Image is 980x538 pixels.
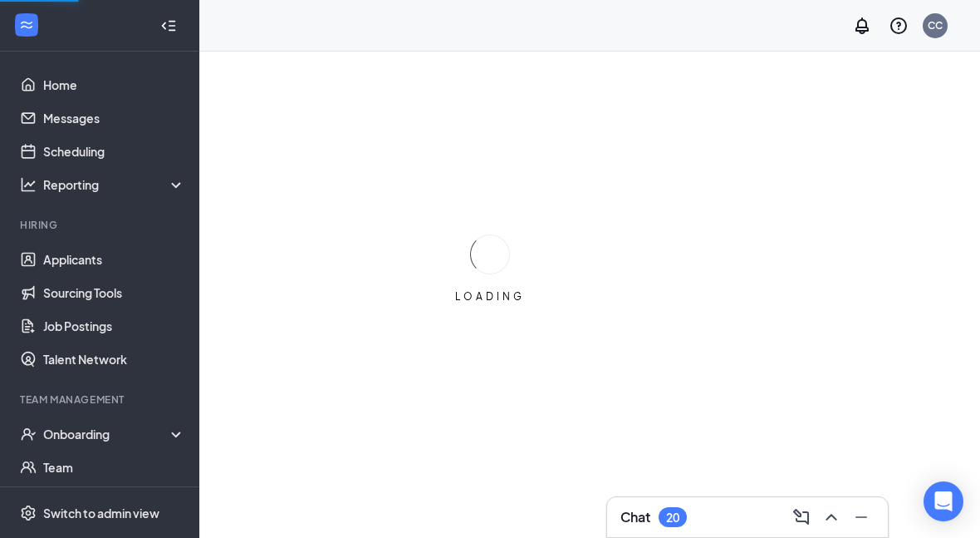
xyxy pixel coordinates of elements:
[928,18,943,32] div: CC
[889,16,909,36] svg: QuestionInfo
[43,68,185,101] a: Home
[43,505,159,521] div: Switch to admin view
[160,17,177,34] svg: Collapse
[788,504,815,531] button: ComposeMessage
[818,504,845,531] button: ChevronUp
[851,507,871,527] svg: Minimize
[43,426,171,442] div: Onboarding
[20,392,182,407] div: Team Management
[791,507,811,527] svg: ComposeMessage
[848,504,875,531] button: Minimize
[43,309,185,343] a: Job Postings
[43,484,185,517] a: Documents
[18,17,35,33] svg: WorkstreamLogo
[43,101,185,135] a: Messages
[448,289,532,304] div: LOADING
[666,511,679,525] div: 20
[43,343,185,376] a: Talent Network
[620,508,650,526] h3: Chat
[20,505,37,521] svg: Settings
[924,481,963,521] div: Open Intercom Messenger
[20,218,182,232] div: Hiring
[821,507,841,527] svg: ChevronUp
[43,135,185,168] a: Scheduling
[43,176,186,193] div: Reporting
[43,243,185,276] a: Applicants
[20,176,37,193] svg: Analysis
[43,451,185,484] a: Team
[852,16,872,36] svg: Notifications
[43,276,185,309] a: Sourcing Tools
[20,426,37,442] svg: UserCheck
